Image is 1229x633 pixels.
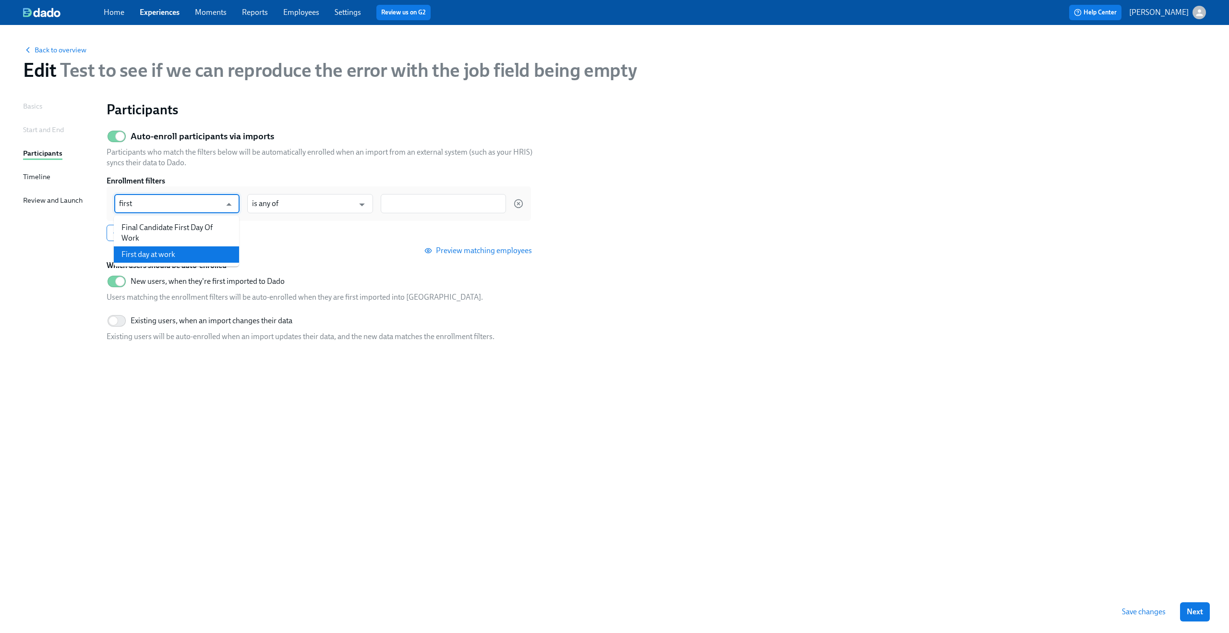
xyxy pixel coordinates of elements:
[112,228,147,238] span: Add filter
[1129,6,1206,19] button: [PERSON_NAME]
[23,101,42,111] div: Basics
[23,195,83,206] div: Review and Launch
[23,8,60,17] img: dado
[140,8,180,17] a: Experiences
[23,124,64,135] div: Start and End
[221,197,236,212] button: Close
[131,130,274,143] h5: Auto-enroll participants via imports
[283,8,319,17] a: Employees
[23,8,104,17] a: dado
[381,8,426,17] a: Review us on G2
[23,59,637,82] h1: Edit
[242,8,268,17] a: Reports
[376,5,431,20] button: Review us on G2
[114,219,239,246] li: Final Candidate First Day Of Work
[1069,5,1121,20] button: Help Center
[131,316,292,326] span: Existing users, when an import changes their data
[1180,602,1210,621] button: Next
[114,246,239,263] li: First day at work
[195,8,227,17] a: Moments
[104,8,124,17] a: Home
[1074,8,1117,17] span: Help Center
[420,241,539,260] button: Preview matching employees
[1187,607,1203,617] span: Next
[1115,602,1172,621] button: Save changes
[23,171,50,182] div: Timeline
[23,45,86,55] button: Back to overview
[107,101,1206,118] h1: Participants
[426,246,532,256] span: Preview matching employees
[131,276,285,287] span: New users, when they're first imported to Dado
[107,225,152,241] button: Add filter
[107,176,539,186] h6: Enrollment filters
[23,148,62,158] div: Participants
[1129,7,1189,18] p: [PERSON_NAME]
[107,331,494,342] p: Existing users will be auto-enrolled when an import updates their data, and the new data matches ...
[335,8,361,17] a: Settings
[107,260,539,271] h6: Which users should be auto-enrolled
[354,197,369,212] button: Open
[107,292,483,303] p: Users matching the enrollment filters will be auto-enrolled when they are first imported into [GE...
[107,147,539,168] p: Participants who match the filters below will be automatically enrolled when an import from an ex...
[56,59,637,82] span: Test to see if we can reproduce the error with the job field being empty
[1122,607,1166,617] span: Save changes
